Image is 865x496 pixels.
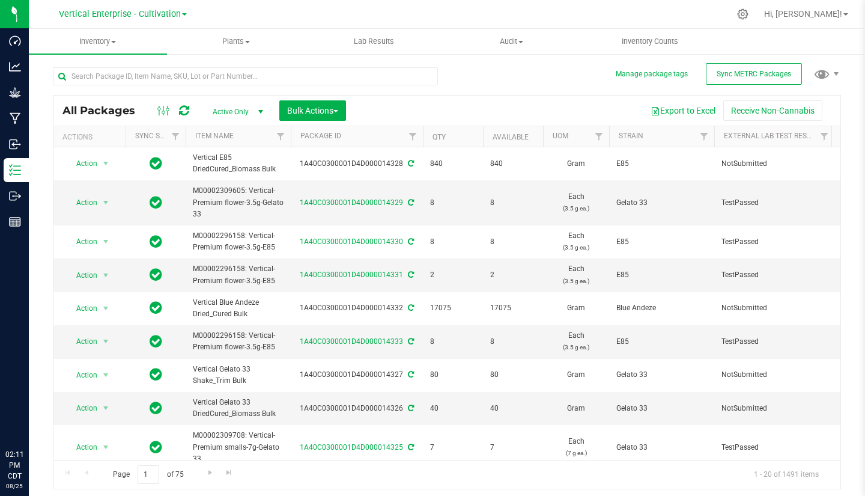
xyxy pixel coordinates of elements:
[300,271,403,279] a: 1A40C0300001D4D000014331
[550,230,602,253] span: Each
[193,297,284,320] span: Vertical Blue Andeze Dried_Cured Bulk
[490,197,536,209] span: 8
[271,126,291,147] a: Filter
[9,138,21,150] inline-svg: Inbound
[195,132,234,140] a: Item Name
[289,158,425,170] div: 1A40C0300001D4D000014328
[29,29,167,54] a: Inventory
[9,164,21,176] inline-svg: Inventory
[59,9,181,19] span: Vertical Enterprise - Cultivation
[5,482,23,491] p: 08/25
[150,366,162,383] span: In Sync
[289,403,425,414] div: 1A40C0300001D4D000014326
[443,29,581,54] a: Audit
[193,397,284,420] span: Vertical Gelato 33 DriedCured_Biomass Bulk
[168,36,305,47] span: Plants
[430,336,476,348] span: 8
[65,194,98,211] span: Action
[220,465,238,482] a: Go to the last page
[300,237,403,246] a: 1A40C0300001D4D000014330
[62,104,147,117] span: All Packages
[490,336,536,348] span: 8
[550,369,602,381] span: Gram
[490,302,536,314] span: 17075
[5,449,23,482] p: 02:11 PM CDT
[167,29,305,54] a: Plants
[616,403,707,414] span: Gelato 33
[406,198,414,207] span: Sync from Compliance System
[430,403,476,414] span: 40
[721,336,827,348] span: TestPassed
[99,267,114,284] span: select
[430,269,476,281] span: 2
[493,133,529,141] a: Available
[550,436,602,459] span: Each
[717,70,791,78] span: Sync METRC Packages
[430,369,476,381] span: 80
[616,158,707,170] span: E85
[643,100,723,121] button: Export to Excel
[99,194,114,211] span: select
[150,266,162,283] span: In Sync
[9,61,21,73] inline-svg: Analytics
[289,369,425,381] div: 1A40C0300001D4D000014327
[193,364,284,387] span: Vertical Gelato 33 Shake_Trim Bulk
[150,233,162,250] span: In Sync
[99,367,114,384] span: select
[490,236,536,248] span: 8
[150,155,162,172] span: In Sync
[581,29,719,54] a: Inventory Counts
[300,443,403,452] a: 1A40C0300001D4D000014325
[721,442,827,453] span: TestPassed
[550,330,602,353] span: Each
[443,36,580,47] span: Audit
[166,126,186,147] a: Filter
[721,158,827,170] span: NotSubmitted
[62,133,121,141] div: Actions
[616,69,688,79] button: Manage package tags
[406,237,414,246] span: Sync from Compliance System
[99,400,114,417] span: select
[616,302,707,314] span: Blue Andeze
[135,132,181,140] a: Sync Status
[490,403,536,414] span: 40
[287,106,338,115] span: Bulk Actions
[9,35,21,47] inline-svg: Dashboard
[589,126,609,147] a: Filter
[550,158,602,170] span: Gram
[706,63,802,85] button: Sync METRC Packages
[550,302,602,314] span: Gram
[550,191,602,214] span: Each
[744,465,828,483] span: 1 - 20 of 1491 items
[550,242,602,253] p: (3.5 g ea.)
[550,341,602,353] p: (3.5 g ea.)
[150,439,162,456] span: In Sync
[193,263,284,286] span: M00002296158: Vertical-Premium flower-3.5g-E85
[12,400,48,436] iframe: Resource center
[9,87,21,99] inline-svg: Grow
[490,369,536,381] span: 80
[550,403,602,414] span: Gram
[764,9,842,19] span: Hi, [PERSON_NAME]!
[605,36,694,47] span: Inventory Counts
[193,152,284,175] span: Vertical E85 DriedCured_Biomass Bulk
[616,369,707,381] span: Gelato 33
[289,302,425,314] div: 1A40C0300001D4D000014332
[65,233,98,250] span: Action
[9,112,21,124] inline-svg: Manufacturing
[406,159,414,168] span: Sync from Compliance System
[550,275,602,287] p: (3.5 g ea.)
[35,398,50,412] iframe: Resource center unread badge
[619,132,643,140] a: Strain
[201,465,219,482] a: Go to the next page
[150,194,162,211] span: In Sync
[432,133,446,141] a: Qty
[9,216,21,228] inline-svg: Reports
[99,300,114,317] span: select
[616,269,707,281] span: E85
[305,29,443,54] a: Lab Results
[65,400,98,417] span: Action
[550,203,602,214] p: (3.5 g ea.)
[9,190,21,202] inline-svg: Outbound
[193,330,284,353] span: M00002296158: Vertical-Premium flower-3.5g-E85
